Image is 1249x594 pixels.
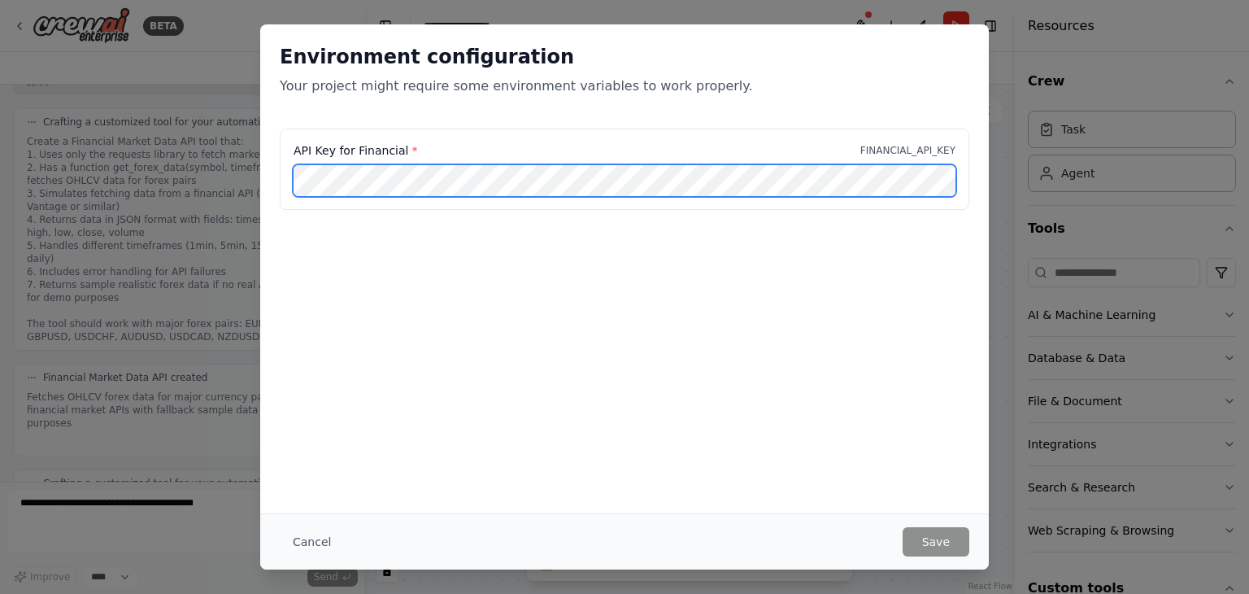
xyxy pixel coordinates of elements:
[280,76,969,96] p: Your project might require some environment variables to work properly.
[280,44,969,70] h2: Environment configuration
[280,527,344,557] button: Cancel
[903,527,969,557] button: Save
[294,142,417,159] label: API Key for Financial
[860,144,955,157] p: FINANCIAL_API_KEY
